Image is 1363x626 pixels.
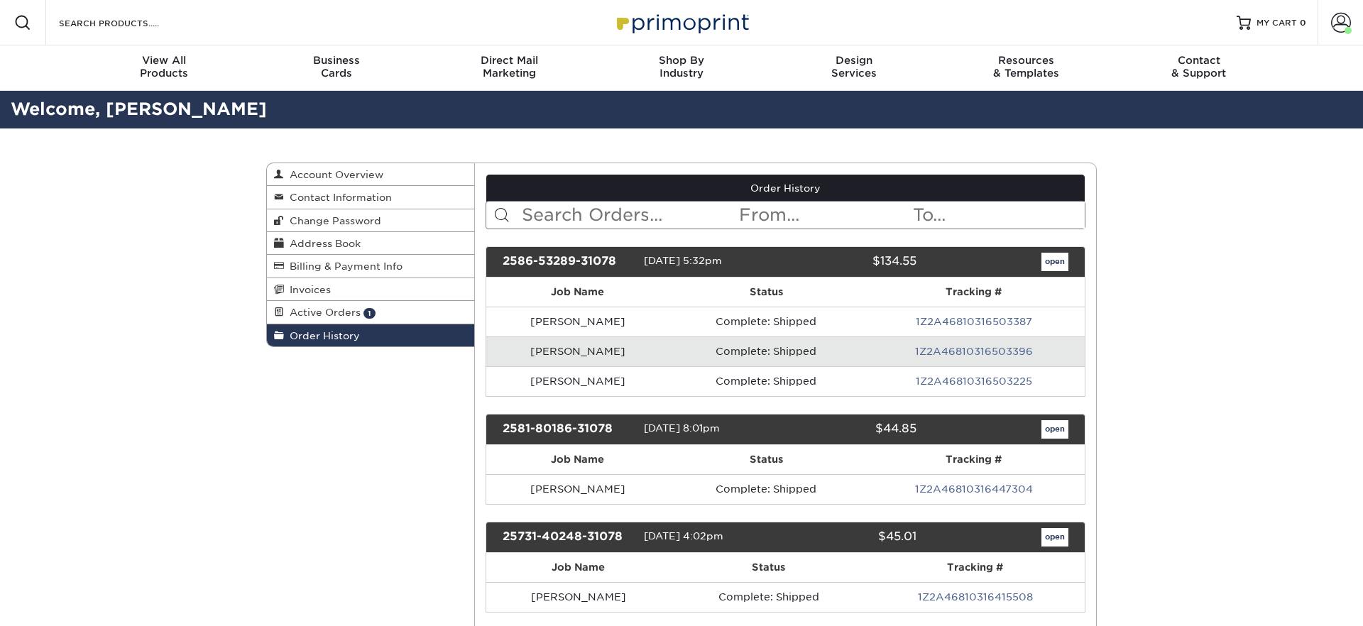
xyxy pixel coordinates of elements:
div: Industry [596,54,768,79]
th: Tracking # [863,445,1085,474]
input: To... [912,202,1085,229]
td: Complete: Shipped [669,307,863,336]
td: Complete: Shipped [669,336,863,366]
th: Tracking # [863,278,1085,307]
div: Marketing [423,54,596,79]
div: 2586-53289-31078 [492,253,644,271]
span: 1 [363,308,376,319]
span: Invoices [284,284,331,295]
span: Active Orders [284,307,361,318]
div: & Templates [940,54,1112,79]
a: Order History [267,324,474,346]
a: 1Z2A46810316503225 [916,375,1032,387]
a: Direct MailMarketing [423,45,596,91]
div: Cards [251,54,423,79]
div: 2581-80186-31078 [492,420,644,439]
th: Status [669,445,863,474]
a: 1Z2A46810316503387 [916,316,1032,327]
a: open [1041,253,1068,271]
span: Billing & Payment Info [284,260,403,272]
div: $45.01 [774,528,926,547]
div: Products [78,54,251,79]
img: Primoprint [611,7,752,38]
a: Change Password [267,209,474,232]
th: Tracking # [866,553,1085,582]
span: Contact [1112,54,1285,67]
a: Order History [486,175,1085,202]
span: Change Password [284,215,381,226]
input: SEARCH PRODUCTS..... [58,14,196,31]
span: [DATE] 4:02pm [644,530,723,542]
a: 1Z2A46810316503396 [915,346,1033,357]
td: [PERSON_NAME] [486,366,670,396]
th: Job Name [486,553,672,582]
a: 1Z2A46810316447304 [915,483,1033,495]
div: Services [767,54,940,79]
span: Shop By [596,54,768,67]
a: 1Z2A46810316415508 [918,591,1033,603]
span: Business [251,54,423,67]
span: Direct Mail [423,54,596,67]
th: Job Name [486,445,670,474]
input: Search Orders... [520,202,738,229]
a: Invoices [267,278,474,301]
th: Job Name [486,278,670,307]
a: Billing & Payment Info [267,255,474,278]
span: Design [767,54,940,67]
a: Address Book [267,232,474,255]
span: [DATE] 5:32pm [644,255,722,266]
span: MY CART [1257,17,1297,29]
td: [PERSON_NAME] [486,474,670,504]
a: open [1041,420,1068,439]
span: 0 [1300,18,1306,28]
a: Resources& Templates [940,45,1112,91]
td: [PERSON_NAME] [486,336,670,366]
span: Address Book [284,238,361,249]
div: $44.85 [774,420,926,439]
span: Account Overview [284,169,383,180]
span: [DATE] 8:01pm [644,422,720,434]
div: & Support [1112,54,1285,79]
span: Order History [284,330,360,341]
td: Complete: Shipped [669,474,863,504]
a: DesignServices [767,45,940,91]
span: View All [78,54,251,67]
a: BusinessCards [251,45,423,91]
a: Active Orders 1 [267,301,474,324]
span: Contact Information [284,192,392,203]
a: Account Overview [267,163,474,186]
div: $134.55 [774,253,926,271]
td: Complete: Shipped [669,366,863,396]
td: Complete: Shipped [671,582,865,612]
th: Status [671,553,865,582]
td: [PERSON_NAME] [486,582,672,612]
a: Shop ByIndustry [596,45,768,91]
a: Contact& Support [1112,45,1285,91]
td: [PERSON_NAME] [486,307,670,336]
input: From... [738,202,911,229]
div: 25731-40248-31078 [492,528,644,547]
a: View AllProducts [78,45,251,91]
th: Status [669,278,863,307]
a: open [1041,528,1068,547]
a: Contact Information [267,186,474,209]
span: Resources [940,54,1112,67]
